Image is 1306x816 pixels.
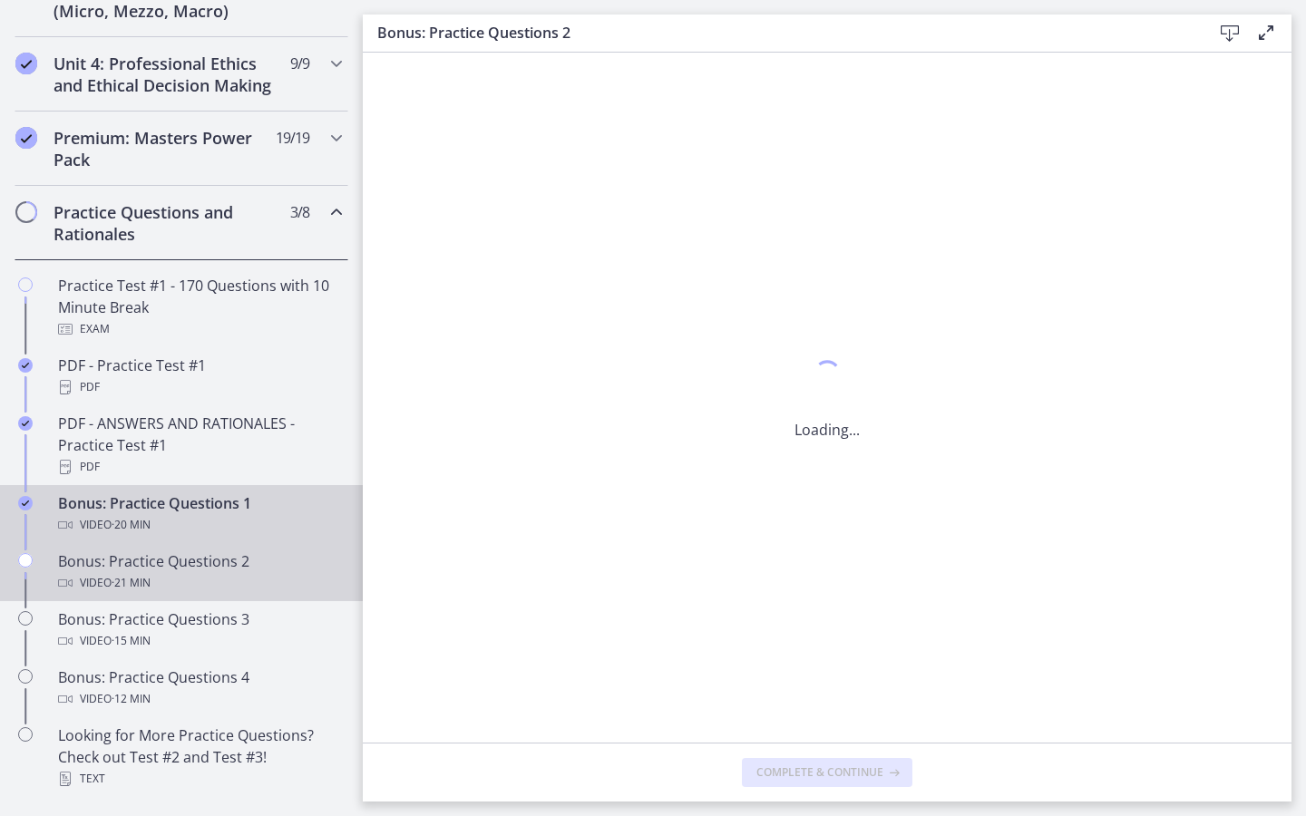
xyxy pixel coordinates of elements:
[15,53,37,74] i: Completed
[18,496,33,510] i: Completed
[742,758,912,787] button: Complete & continue
[58,514,341,536] div: Video
[58,456,341,478] div: PDF
[377,22,1183,44] h3: Bonus: Practice Questions 2
[58,275,341,340] div: Practice Test #1 - 170 Questions with 10 Minute Break
[58,630,341,652] div: Video
[58,724,341,790] div: Looking for More Practice Questions? Check out Test #2 and Test #3!
[54,201,275,245] h2: Practice Questions and Rationales
[58,318,341,340] div: Exam
[18,358,33,373] i: Completed
[58,608,341,652] div: Bonus: Practice Questions 3
[290,53,309,74] span: 9 / 9
[58,550,341,594] div: Bonus: Practice Questions 2
[54,53,275,96] h2: Unit 4: Professional Ethics and Ethical Decision Making
[58,666,341,710] div: Bonus: Practice Questions 4
[58,492,341,536] div: Bonus: Practice Questions 1
[58,572,341,594] div: Video
[58,768,341,790] div: Text
[54,127,275,170] h2: Premium: Masters Power Pack
[18,416,33,431] i: Completed
[794,419,860,441] p: Loading...
[112,572,151,594] span: · 21 min
[58,413,341,478] div: PDF - ANSWERS AND RATIONALES - Practice Test #1
[58,688,341,710] div: Video
[276,127,309,149] span: 19 / 19
[794,355,860,397] div: 1
[756,765,883,780] span: Complete & continue
[112,630,151,652] span: · 15 min
[58,376,341,398] div: PDF
[112,688,151,710] span: · 12 min
[112,514,151,536] span: · 20 min
[290,201,309,223] span: 3 / 8
[15,127,37,149] i: Completed
[58,355,341,398] div: PDF - Practice Test #1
